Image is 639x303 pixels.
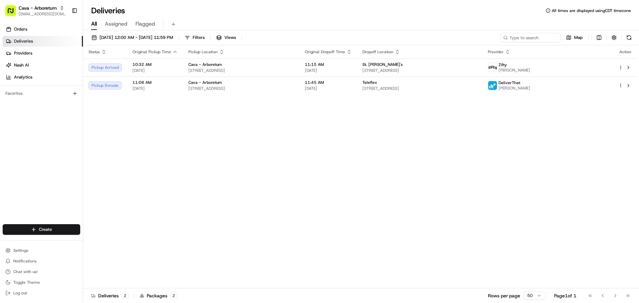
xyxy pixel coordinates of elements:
[618,49,632,55] div: Action
[499,68,530,73] span: [PERSON_NAME]
[3,36,83,47] a: Deliveries
[132,49,171,55] span: Original Pickup Time
[3,224,80,235] button: Create
[14,26,27,32] span: Orders
[224,35,236,41] span: Views
[91,20,97,28] span: All
[13,280,40,285] span: Toggle Theme
[552,8,631,13] span: All times are displayed using CDT timezone
[499,80,520,85] span: DeliverThat
[488,49,504,55] span: Provider
[3,288,80,298] button: Log out
[170,293,177,299] div: 2
[91,5,125,16] h1: Deliveries
[91,292,129,299] div: Deliveries
[488,81,497,90] img: profile_deliverthat_partner.png
[3,48,83,59] a: Providers
[499,62,507,68] span: Zifty
[188,68,294,73] span: [STREET_ADDRESS]
[39,227,52,232] span: Create
[13,248,28,253] span: Settings
[13,290,27,296] span: Log out
[362,86,477,91] span: [STREET_ADDRESS]
[19,5,57,11] button: Cava - Arboretum
[574,35,583,41] span: Map
[305,49,345,55] span: Original Dropoff Time
[305,80,352,85] span: 11:45 AM
[14,50,32,56] span: Providers
[13,258,37,264] span: Notifications
[135,20,155,28] span: Flagged
[188,62,222,67] span: Cava - Arboretum
[3,267,80,276] button: Chat with us!
[14,38,33,44] span: Deliveries
[19,11,66,17] button: [EMAIL_ADDRESS][DOMAIN_NAME]
[140,292,177,299] div: Packages
[14,74,32,80] span: Analytics
[188,49,218,55] span: Pickup Location
[188,80,222,85] span: Cava - Arboretum
[305,62,352,67] span: 11:15 AM
[213,33,239,42] button: Views
[362,68,477,73] span: [STREET_ADDRESS]
[362,80,377,85] span: Teleflex
[362,62,403,67] span: St. [PERSON_NAME]'s
[305,68,352,73] span: [DATE]
[563,33,586,42] button: Map
[624,33,634,42] button: Refresh
[14,62,29,68] span: Nash AI
[488,63,497,72] img: zifty-logo-trans-sq.png
[3,3,69,19] button: Cava - Arboretum[EMAIL_ADDRESS][DOMAIN_NAME]
[13,269,38,274] span: Chat with us!
[3,246,80,255] button: Settings
[305,86,352,91] span: [DATE]
[501,33,560,42] input: Type to search
[193,35,205,41] span: Filters
[3,278,80,287] button: Toggle Theme
[89,49,100,55] span: Status
[3,24,83,35] a: Orders
[188,86,294,91] span: [STREET_ADDRESS]
[121,293,129,299] div: 2
[182,33,208,42] button: Filters
[89,33,176,42] button: [DATE] 12:00 AM - [DATE] 11:59 PM
[3,88,80,99] div: Favorites
[132,86,178,91] span: [DATE]
[105,20,127,28] span: Assigned
[3,60,83,71] a: Nash AI
[132,62,178,67] span: 10:32 AM
[100,35,173,41] span: [DATE] 12:00 AM - [DATE] 11:59 PM
[362,49,393,55] span: Dropoff Location
[488,292,520,299] p: Rows per page
[3,72,83,82] a: Analytics
[132,80,178,85] span: 11:08 AM
[554,292,576,299] div: Page 1 of 1
[132,68,178,73] span: [DATE]
[499,85,530,91] span: [PERSON_NAME]
[3,256,80,266] button: Notifications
